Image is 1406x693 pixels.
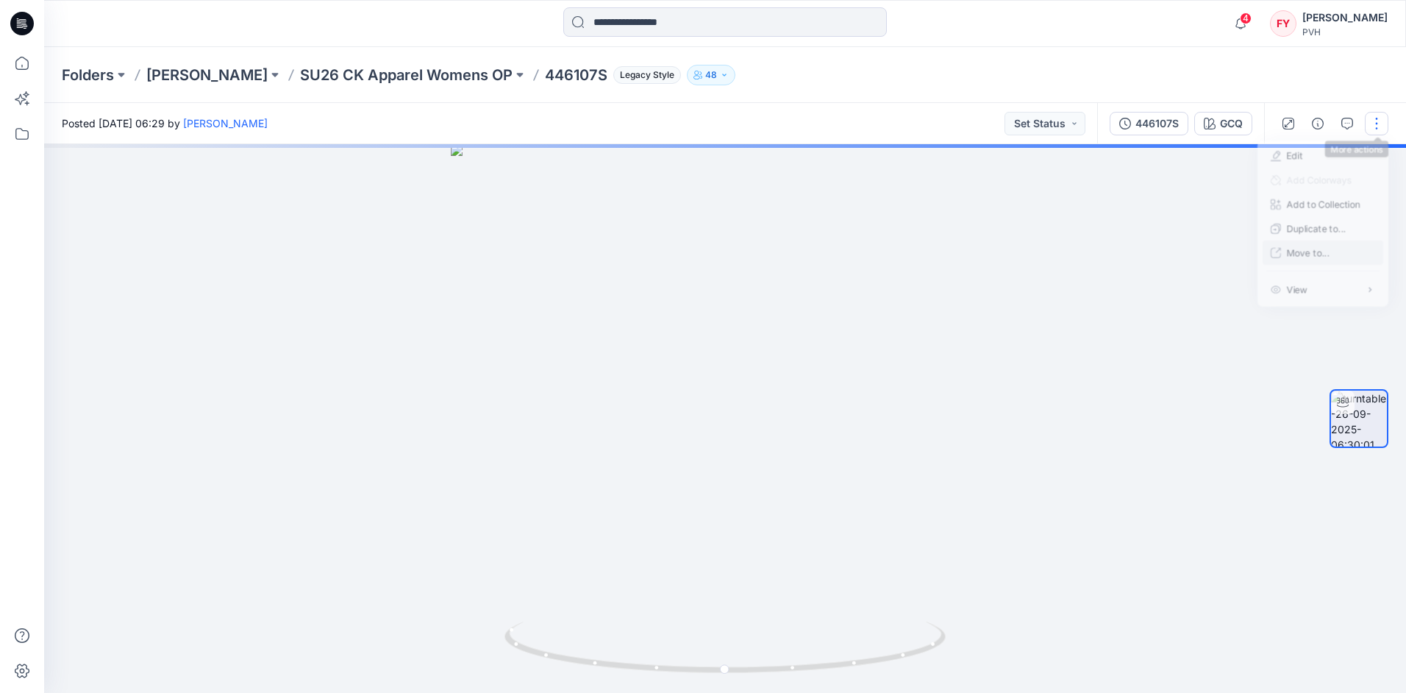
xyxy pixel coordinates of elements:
div: FY [1270,10,1296,37]
a: [PERSON_NAME] [146,65,268,85]
a: Folders [62,65,114,85]
a: SU26 CK Apparel Womens OP [300,65,513,85]
p: View [1286,282,1307,296]
img: turntable-26-09-2025-06:30:01 [1331,391,1387,447]
p: 48 [705,67,717,83]
div: GCQ [1220,115,1243,132]
a: [PERSON_NAME] [183,117,268,129]
button: Details [1306,112,1330,135]
span: 4 [1240,13,1252,24]
div: [PERSON_NAME] [1302,9,1388,26]
button: 48 [687,65,735,85]
span: Posted [DATE] 06:29 by [62,115,268,131]
button: 446107S [1110,112,1188,135]
p: Add to Collection [1286,197,1360,211]
button: Legacy Style [607,65,681,85]
div: 446107S [1135,115,1179,132]
p: Move to... [1286,246,1330,260]
button: GCQ [1194,112,1252,135]
span: Legacy Style [613,66,681,84]
div: PVH [1302,26,1388,38]
p: 446107S [545,65,607,85]
p: Duplicate to... [1286,221,1346,235]
a: Edit [1286,149,1302,163]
